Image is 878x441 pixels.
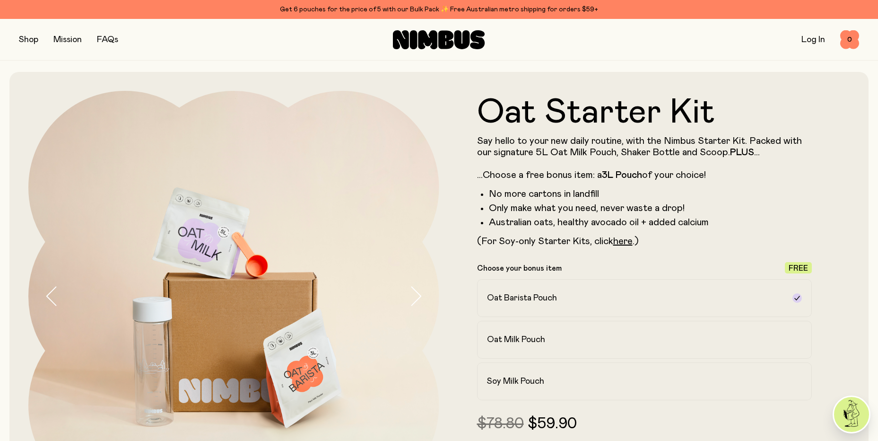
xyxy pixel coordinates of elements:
[602,170,613,180] strong: 3L
[487,334,545,345] h2: Oat Milk Pouch
[477,96,812,130] h1: Oat Starter Kit
[487,376,544,387] h2: Soy Milk Pouch
[477,416,524,432] span: $78.80
[528,416,577,432] span: $59.90
[834,397,869,432] img: agent
[97,35,118,44] a: FAQs
[489,188,812,200] li: No more cartons in landfill
[477,264,562,273] p: Choose your bonus item
[801,35,825,44] a: Log In
[730,148,754,157] strong: PLUS
[489,203,812,214] li: Only make what you need, never waste a drop!
[613,237,633,246] a: here
[19,4,859,15] div: Get 6 pouches for the price of 5 with our Bulk Pack ✨ Free Australian metro shipping for orders $59+
[487,292,557,304] h2: Oat Barista Pouch
[840,30,859,49] button: 0
[489,217,812,228] li: Australian oats, healthy avocado oil + added calcium
[53,35,82,44] a: Mission
[616,170,642,180] strong: Pouch
[477,236,812,247] p: (For Soy-only Starter Kits, click .)
[477,135,812,181] p: Say hello to your new daily routine, with the Nimbus Starter Kit. Packed with our signature 5L Oa...
[789,265,808,272] span: Free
